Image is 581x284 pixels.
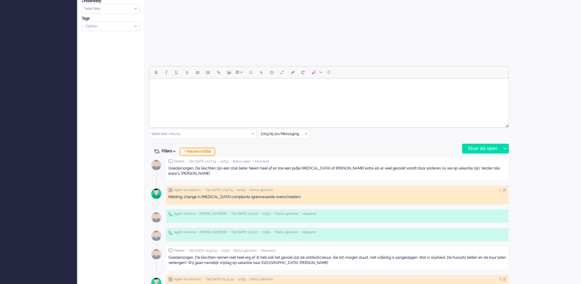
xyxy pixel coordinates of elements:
button: AI [308,67,325,78]
span: • 11653 [218,159,228,164]
span: • Tijd [DATE] 12:37:09 [203,188,233,192]
button: Insert/edit image [224,67,234,78]
span: • Status gesloten [248,277,273,282]
span: Patiënt [174,249,185,253]
div: Select Tags [82,21,139,31]
button: Italic [161,67,171,78]
span: 0 [328,70,330,75]
span: • 10374 [260,230,271,234]
span: • Status gesloten [273,212,299,216]
span: Agent lusciialarms [174,277,201,282]
span: • Tijd [DATE] 10:17:33 [187,159,216,164]
button: Numbered list [203,67,213,78]
button: Bullet list [192,67,203,78]
img: ic_note_grey.svg [168,277,173,282]
iframe: Rich Text Area [149,78,508,122]
span: • Tijd [DATE] 11:22:17 [229,230,258,234]
div: Stuur als open [462,144,501,153]
button: Table [234,67,245,78]
button: Insert/edit link [213,67,224,78]
span: • Tijd [DATE] 09:50:19 [187,249,217,253]
span: • Status gesloten [248,188,273,192]
span: • 10375 [236,277,246,282]
div: Tags [82,16,139,21]
button: Reset content [298,67,308,78]
div: Resize [503,122,508,127]
button: Add attachment [256,67,266,78]
img: avatar [149,210,164,225]
img: avatar [149,228,164,243]
span: • Status gesloten [273,230,298,234]
div: + Nieuwe notitie [180,148,215,155]
button: Clear formatting [287,67,298,78]
img: ic_chat_grey.svg [168,159,173,163]
img: avatar [149,186,164,201]
span: • 11042 [235,188,245,192]
span: • Tijd [DATE] 12:23:16 [229,212,258,216]
span: • Status open [230,159,250,164]
span: • inkomend [253,159,269,164]
span: • Tijd [DATE] 09:47:39 [203,277,234,282]
img: ic_telephone_grey.svg [168,230,173,235]
button: Emoticons [245,67,256,78]
span: • uitgaand [300,230,316,234]
div: Goedemorgen, De klachten zijn een stuk beter. Neem heel af en toe een pufje [MEDICAL_DATA] of [PE... [168,166,506,176]
span: Patiënt [174,159,185,164]
div: Goedemorgen, De klachten nemen niet heel erg af. Ik heb ook het gevoel dat de antibioticakuur, di... [168,255,506,266]
button: Delay message [266,67,277,78]
button: Strikethrough [182,67,192,78]
span: • uitgaand [301,212,316,216]
span: Agent lusciialarms [174,188,201,192]
img: ic_telephone_grey.svg [168,212,173,216]
button: 0 [325,67,333,78]
button: Bold [151,67,161,78]
span: Agent stanmsc • [PHONE_NUMBER] [174,230,227,234]
span: • 10375 [219,249,229,253]
img: avatar [149,246,164,262]
span: Agent stanmsc • [PHONE_NUMBER] [174,212,227,216]
div: Melding: change in [MEDICAL_DATA] complaints (grenswaarde overschreden) [168,194,506,200]
span: Filters [162,149,178,153]
span: • inkomend [259,249,275,253]
span: • Status gesloten [231,249,257,253]
img: avatar [149,157,164,173]
button: Fullscreen [277,67,287,78]
img: ic_note_grey.svg [168,188,173,192]
img: ic_chat_grey.svg [168,249,173,253]
button: Underline [171,67,182,78]
span: • 10374 [261,212,271,216]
